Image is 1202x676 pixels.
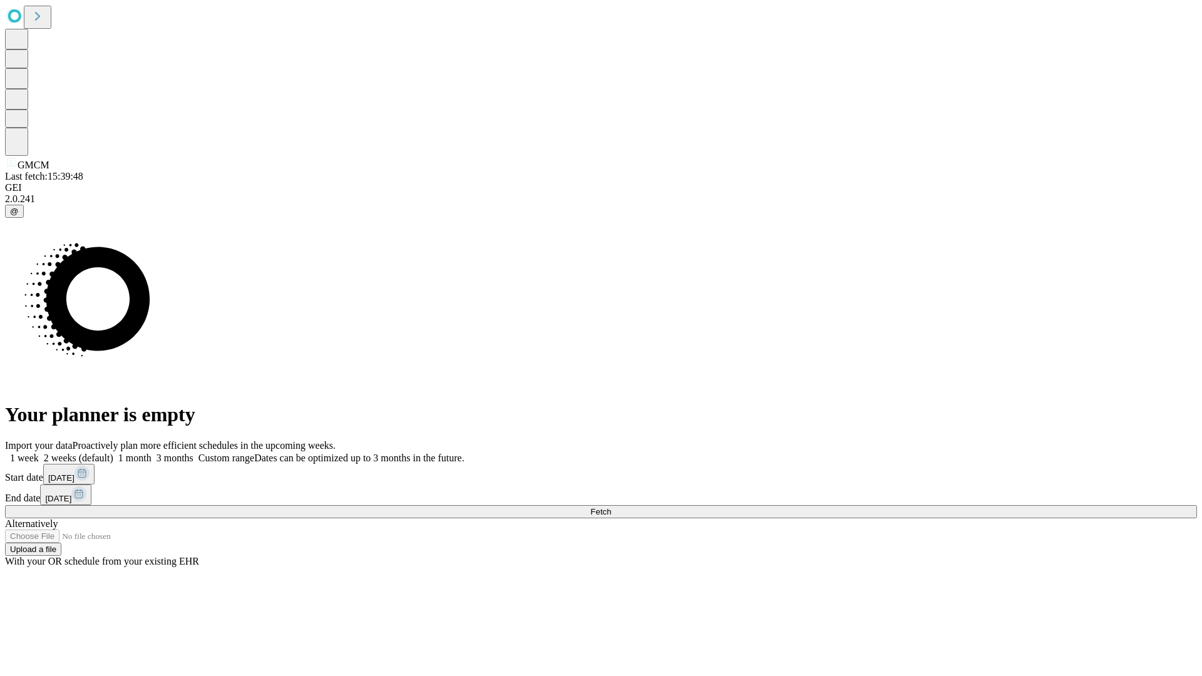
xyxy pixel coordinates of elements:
[5,464,1197,484] div: Start date
[43,464,95,484] button: [DATE]
[5,205,24,218] button: @
[5,171,83,182] span: Last fetch: 15:39:48
[5,182,1197,193] div: GEI
[10,207,19,216] span: @
[48,473,74,483] span: [DATE]
[118,453,152,463] span: 1 month
[44,453,113,463] span: 2 weeks (default)
[5,440,73,451] span: Import your data
[5,484,1197,505] div: End date
[5,556,199,566] span: With your OR schedule from your existing EHR
[254,453,464,463] span: Dates can be optimized up to 3 months in the future.
[5,505,1197,518] button: Fetch
[5,543,61,556] button: Upload a file
[40,484,91,505] button: [DATE]
[18,160,49,170] span: GMCM
[198,453,254,463] span: Custom range
[157,453,193,463] span: 3 months
[5,193,1197,205] div: 2.0.241
[10,453,39,463] span: 1 week
[45,494,71,503] span: [DATE]
[5,518,58,529] span: Alternatively
[590,507,611,516] span: Fetch
[73,440,336,451] span: Proactively plan more efficient schedules in the upcoming weeks.
[5,403,1197,426] h1: Your planner is empty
